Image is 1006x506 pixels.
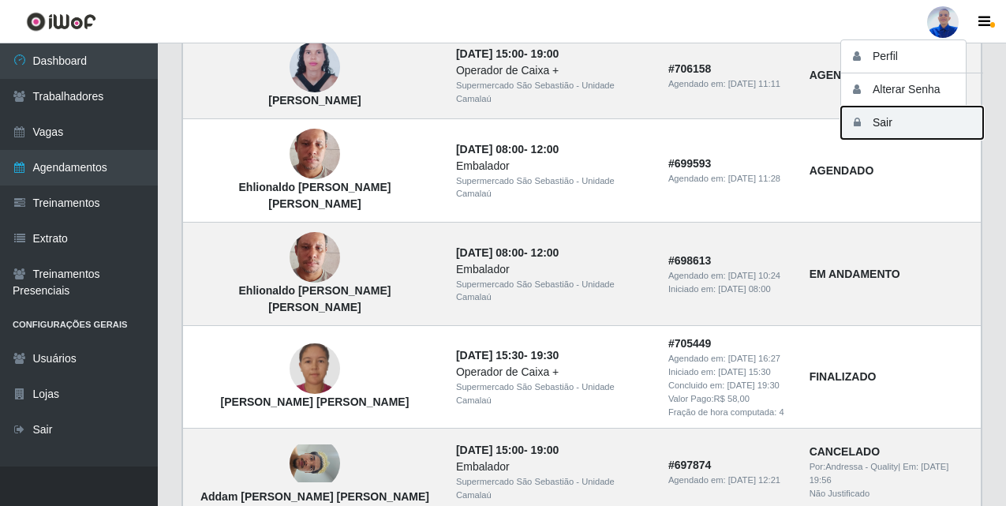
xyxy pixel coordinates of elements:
time: [DATE] 19:30 [727,380,780,390]
time: [DATE] 15:00 [456,47,524,60]
strong: [PERSON_NAME] [268,94,361,107]
div: Supermercado São Sebastião - Unidade Camalaú [456,278,649,305]
time: [DATE] 08:00 [718,284,770,294]
div: Iniciado em: [668,283,791,296]
div: Agendado em: [668,77,791,91]
strong: Ehlionaldo [PERSON_NAME] [PERSON_NAME] [239,284,391,313]
strong: Addam [PERSON_NAME] [PERSON_NAME] [200,490,429,503]
div: Supermercado São Sebastião - Unidade Camalaú [456,79,649,106]
img: CoreUI Logo [26,12,96,32]
time: [DATE] 10:24 [728,271,780,280]
time: 12:00 [531,246,559,259]
strong: FINALIZADO [810,370,877,383]
img: Brenda Kelly Franco Barros [290,343,340,394]
div: Supermercado São Sebastião - Unidade Camalaú [456,174,649,201]
time: [DATE] 11:11 [728,79,780,88]
strong: # 698613 [668,254,712,267]
strong: AGENDADO [810,164,874,177]
img: Mayara dos Santos Teófilo [290,33,340,102]
strong: - [456,47,559,60]
strong: Ehlionaldo [PERSON_NAME] [PERSON_NAME] [239,181,391,210]
div: Embalador [456,459,649,475]
strong: # 705449 [668,337,712,350]
button: Perfil [841,40,983,73]
strong: CANCELADO [810,445,880,458]
div: Supermercado São Sebastião - Unidade Camalaú [456,380,649,407]
strong: - [456,143,559,156]
time: 19:30 [531,349,559,362]
div: Concluido em: [668,379,791,392]
div: Agendado em: [668,269,791,283]
time: [DATE] 11:28 [728,174,780,183]
button: Alterar Senha [841,73,983,107]
div: Fração de hora computada: 4 [668,406,791,419]
strong: # 706158 [668,62,712,75]
div: Operador de Caixa + [456,364,649,380]
strong: # 697874 [668,459,712,471]
time: [DATE] 19:56 [810,462,949,485]
strong: [PERSON_NAME] [PERSON_NAME] [221,395,410,408]
div: Agendado em: [668,172,791,186]
strong: - [456,349,559,362]
div: Iniciado em: [668,365,791,379]
time: 12:00 [531,143,559,156]
strong: EM ANDAMENTO [810,268,900,280]
time: [DATE] 15:30 [456,349,524,362]
time: 19:00 [531,444,559,456]
button: Sair [841,107,983,139]
time: [DATE] 15:30 [718,367,770,377]
div: Valor Pago: R$ 58,00 [668,392,791,406]
div: Supermercado São Sebastião - Unidade Camalaú [456,475,649,502]
strong: - [456,444,559,456]
img: Ehlionaldo de Lima Pereira [290,110,340,200]
div: Operador de Caixa + [456,62,649,79]
time: [DATE] 16:27 [728,354,780,363]
div: Não Justificado [810,487,971,500]
div: Embalador [456,158,649,174]
time: [DATE] 12:21 [728,475,780,485]
img: Addam Samuel Meirelis Pereira [290,444,340,482]
time: [DATE] 15:00 [456,444,524,456]
img: Ehlionaldo de Lima Pereira [290,213,340,303]
time: [DATE] 08:00 [456,143,524,156]
time: 19:00 [531,47,559,60]
span: Por: Andressa - Quality [810,462,899,471]
strong: AGENDADO [810,69,874,81]
strong: - [456,246,559,259]
div: Agendado em: [668,474,791,487]
time: [DATE] 08:00 [456,246,524,259]
div: | Em: [810,460,971,487]
div: Agendado em: [668,352,791,365]
div: Embalador [456,261,649,278]
strong: # 699593 [668,157,712,170]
